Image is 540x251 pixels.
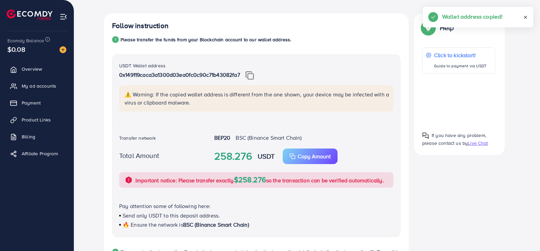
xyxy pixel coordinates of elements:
[112,22,169,30] h4: Follow instruction
[119,135,156,141] label: Transfer network
[135,176,384,184] p: Important notice: Please transfer exactly so the transaction can be verified automatically.
[422,132,429,139] img: Popup guide
[258,151,275,161] strong: USDT
[22,150,58,157] span: Affiliate Program
[236,134,302,141] span: BSC (Binance Smart Chain)
[7,44,25,54] span: $0.08
[119,151,159,160] label: Total Amount
[442,12,503,21] h5: Wallet address copied!
[214,149,252,164] strong: 258.276
[234,174,266,185] span: $258.276
[22,99,41,106] span: Payment
[422,132,486,146] span: If you have any problem, please contact us by
[468,140,488,146] span: Live Chat
[119,62,166,69] label: USDT Wallet address
[123,221,183,228] span: 🔥 Ensure the network is
[5,113,69,127] a: Product Links
[119,202,393,210] p: Pay attention some of following here:
[5,147,69,160] a: Affiliate Program
[434,62,487,70] p: Guide to payment via USDT
[22,66,42,72] span: Overview
[7,9,52,20] img: logo
[22,83,56,89] span: My ad accounts
[121,36,291,44] p: Please transfer the funds from your Blockchain account to our wallet address.
[5,96,69,110] a: Payment
[511,221,535,246] iframe: Chat
[214,134,231,141] strong: BEP20
[5,79,69,93] a: My ad accounts
[22,116,51,123] span: Product Links
[112,36,119,43] div: 1
[440,24,454,32] p: Help
[60,46,66,53] img: image
[434,51,487,59] p: Click to kickstart!
[183,221,249,228] span: BSC (Binance Smart Chain)
[22,133,35,140] span: Billing
[60,13,67,21] img: menu
[245,71,254,80] img: img
[283,149,338,164] button: Copy Amount
[119,71,393,80] p: 0x149119caca3a1300d03ea0fc0c90c71b43082fa7
[125,90,389,107] p: ⚠️ Warning: If the copied wallet address is different from the one shown, your device may be infe...
[298,152,331,160] p: Copy Amount
[5,62,69,76] a: Overview
[422,22,434,34] img: Popup guide
[125,176,133,184] img: alert
[7,37,44,44] span: Ecomdy Balance
[5,130,69,143] a: Billing
[119,211,393,220] p: Send only USDT to this deposit address.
